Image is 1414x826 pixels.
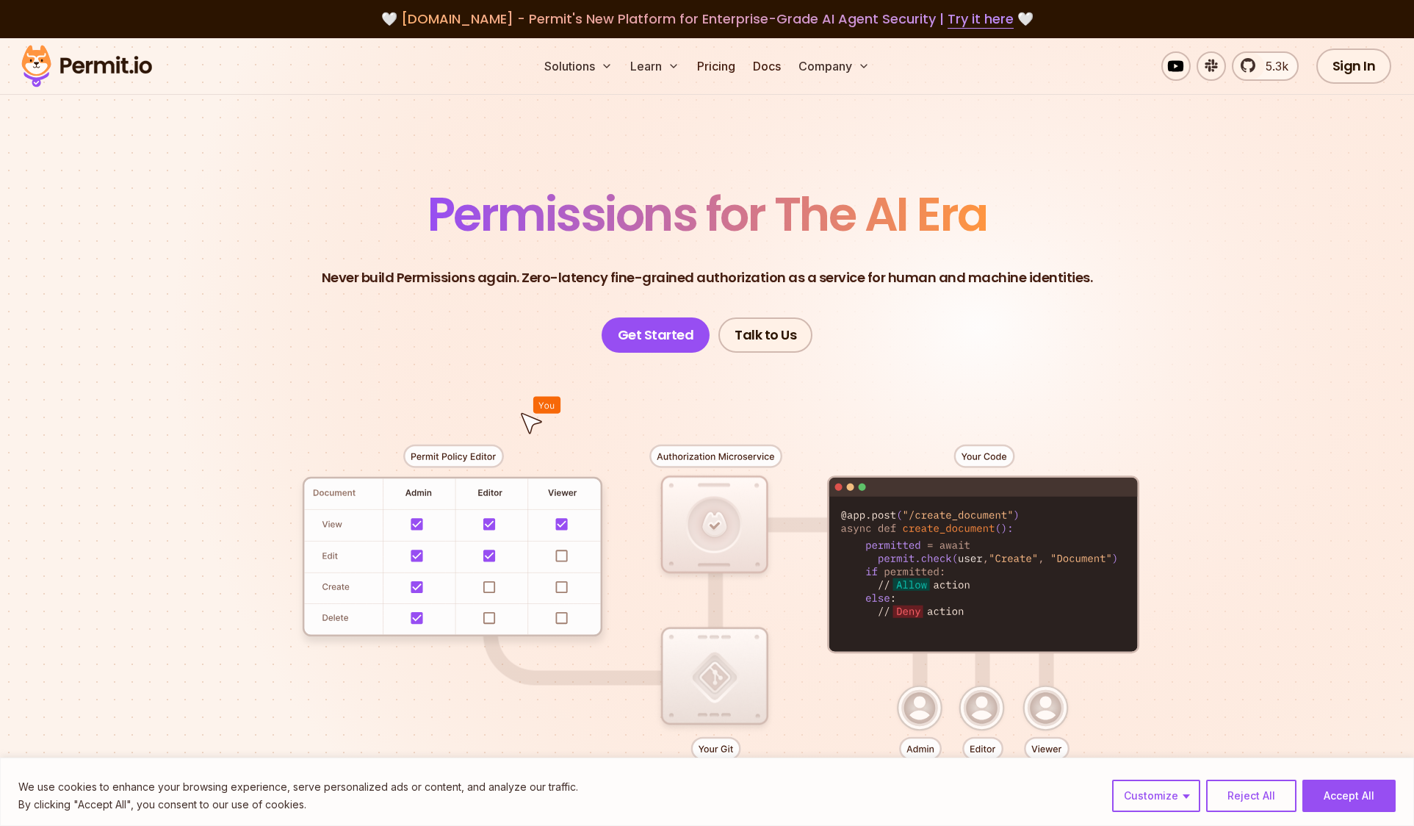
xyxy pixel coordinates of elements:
button: Customize [1112,780,1200,812]
button: Reject All [1206,780,1296,812]
a: Get Started [602,317,710,353]
button: Learn [624,51,685,81]
span: Permissions for The AI Era [428,182,987,247]
p: By clicking "Accept All", you consent to our use of cookies. [18,796,578,814]
span: 5.3k [1257,57,1288,75]
div: 🤍 🤍 [35,9,1379,29]
p: Never build Permissions again. Zero-latency fine-grained authorization as a service for human and... [322,267,1093,288]
a: Try it here [948,10,1014,29]
span: [DOMAIN_NAME] - Permit's New Platform for Enterprise-Grade AI Agent Security | [401,10,1014,28]
img: Permit logo [15,41,159,91]
button: Solutions [538,51,618,81]
p: We use cookies to enhance your browsing experience, serve personalized ads or content, and analyz... [18,778,578,796]
button: Accept All [1302,780,1396,812]
button: Company [793,51,876,81]
a: Pricing [691,51,741,81]
a: Sign In [1316,49,1392,84]
a: Talk to Us [718,317,812,353]
a: Docs [747,51,787,81]
a: 5.3k [1232,51,1299,81]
